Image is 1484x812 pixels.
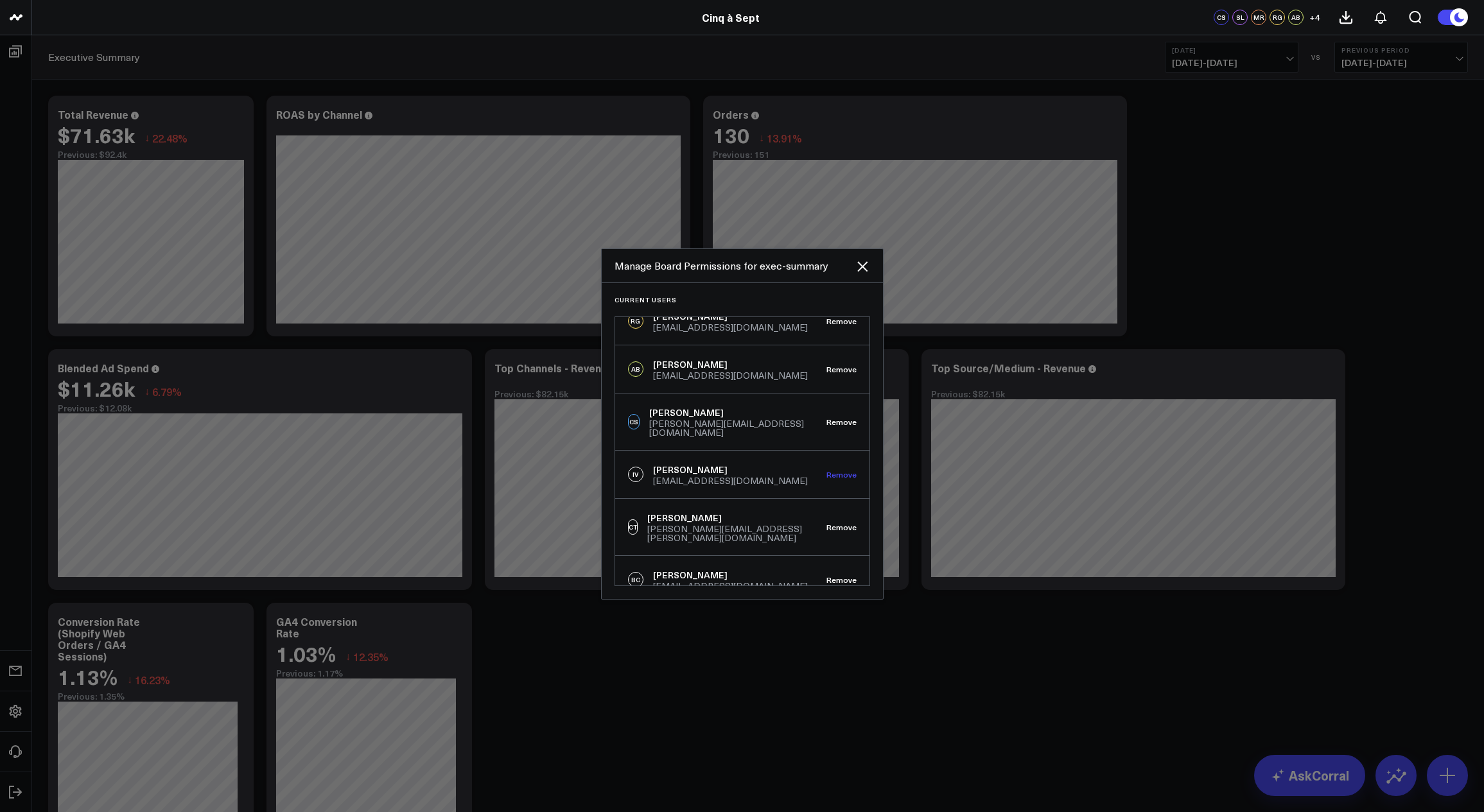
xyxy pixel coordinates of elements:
[1251,10,1266,25] div: MR
[1307,10,1322,25] button: +4
[1309,13,1320,22] span: + 4
[647,512,826,524] div: [PERSON_NAME]
[826,365,857,374] button: Remove
[653,463,808,476] div: [PERSON_NAME]
[628,313,643,329] div: RG
[628,572,643,587] div: BC
[649,419,826,437] div: [PERSON_NAME][EMAIL_ADDRESS][DOMAIN_NAME]
[653,582,808,591] div: [EMAIL_ADDRESS][DOMAIN_NAME]
[653,569,808,582] div: [PERSON_NAME]
[1232,10,1248,25] div: SL
[826,417,857,426] button: Remove
[826,575,857,584] button: Remove
[653,323,808,332] div: [EMAIL_ADDRESS][DOMAIN_NAME]
[1270,10,1285,25] div: RG
[653,371,808,380] div: [EMAIL_ADDRESS][DOMAIN_NAME]
[653,476,808,485] div: [EMAIL_ADDRESS][DOMAIN_NAME]
[826,523,857,531] button: Remove
[615,259,855,273] div: Manage Board Permissions for exec-summary
[615,296,870,304] h3: Current Users
[826,470,857,479] button: Remove
[826,316,857,325] button: Remove
[649,406,826,419] div: [PERSON_NAME]
[628,519,638,535] div: CT
[653,358,808,371] div: [PERSON_NAME]
[702,10,760,24] a: Cinq à Sept
[1288,10,1304,25] div: AB
[628,414,640,429] div: CS
[647,524,826,542] div: [PERSON_NAME][EMAIL_ADDRESS][PERSON_NAME][DOMAIN_NAME]
[1214,10,1229,25] div: CS
[628,361,643,377] div: AB
[628,467,643,482] div: IV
